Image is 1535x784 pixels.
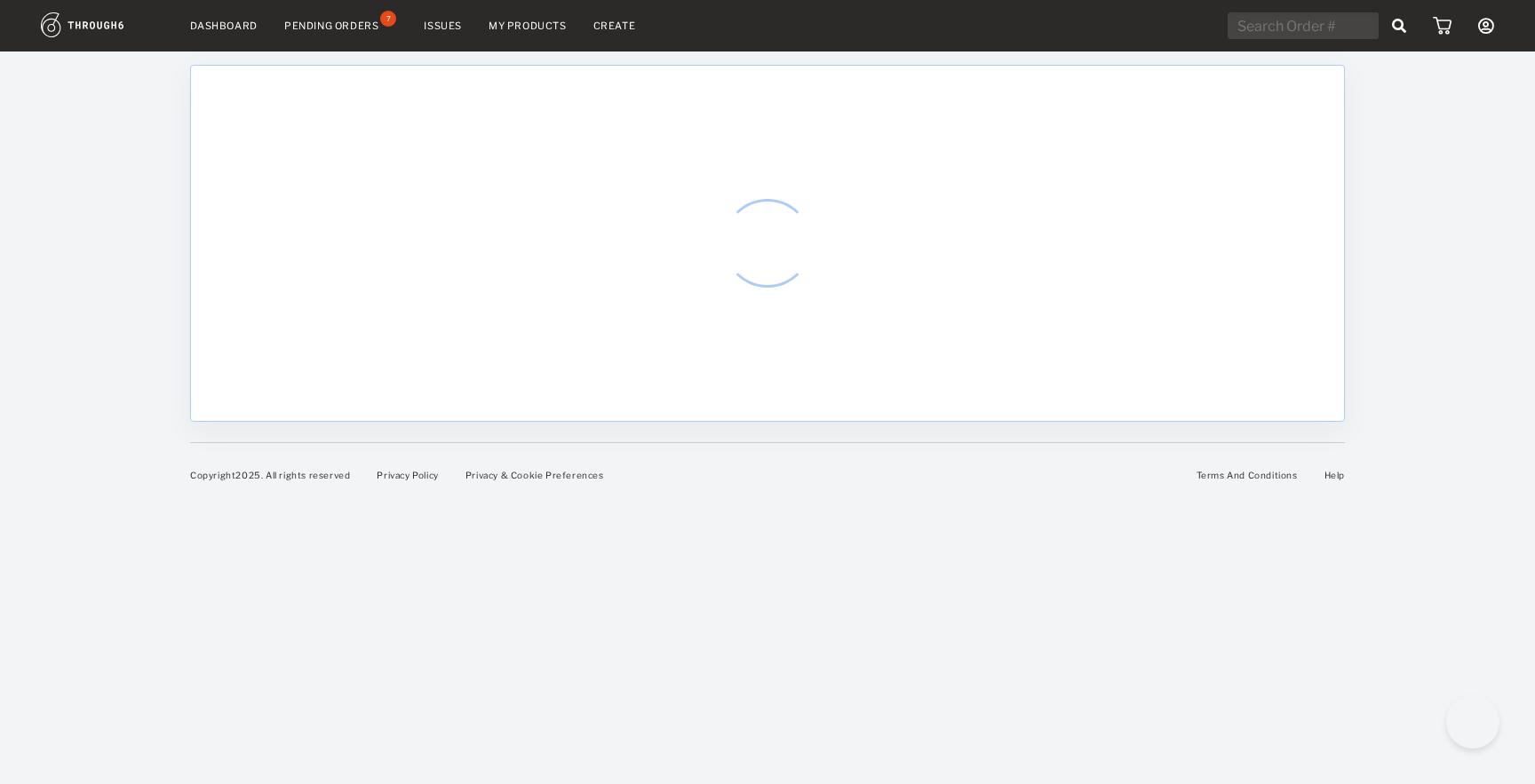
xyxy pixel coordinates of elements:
[380,11,396,27] div: 7
[1324,470,1345,480] a: Help
[1433,17,1451,35] img: icon_cart.dab5cea1.svg
[377,470,438,480] a: Privacy Policy
[1446,695,1499,748] iframe: Toggle Customer Support
[1197,470,1298,480] a: Terms And Conditions
[1228,12,1379,39] input: Search Order #
[284,18,397,34] a: Pending Orders7
[489,20,567,32] a: My Products
[284,20,378,32] div: Pending Orders
[593,20,636,32] a: Create
[465,470,604,480] a: Privacy & Cookie Preferences
[41,12,163,37] img: logo.1c10ca64.svg
[190,20,258,32] a: Dashboard
[190,470,350,480] span: Copyright 2025 . All rights reserved
[424,20,462,32] a: Issues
